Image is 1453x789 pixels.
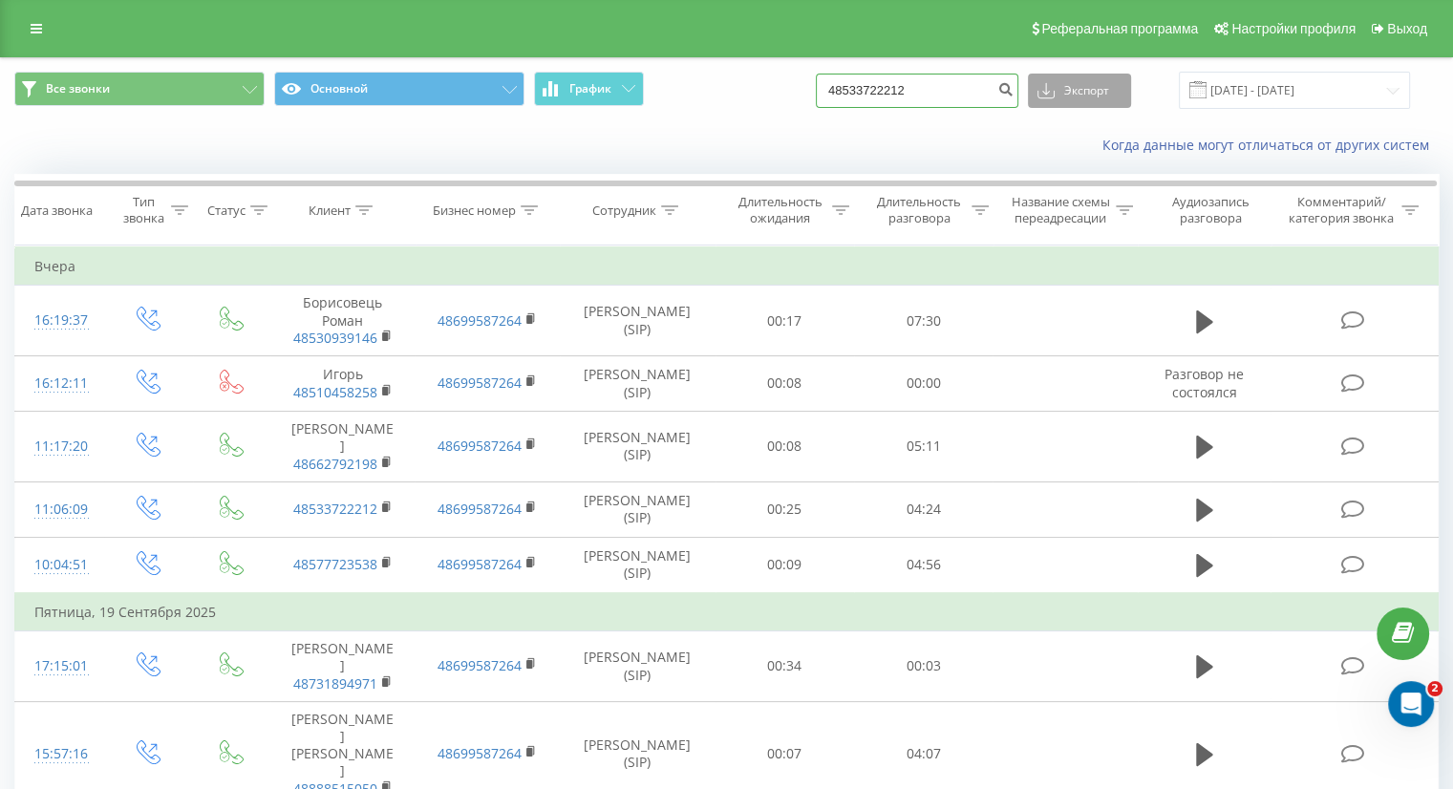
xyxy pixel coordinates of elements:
[34,648,85,685] div: 17:15:01
[270,631,415,702] td: [PERSON_NAME]
[34,736,85,773] div: 15:57:16
[438,500,522,518] a: 48699587264
[438,555,522,573] a: 48699587264
[207,203,246,219] div: Статус
[274,72,524,106] button: Основной
[560,355,716,411] td: [PERSON_NAME] (SIP)
[293,674,377,693] a: 48731894971
[871,194,967,226] div: Длительность разговора
[1011,194,1111,226] div: Название схемы переадресации
[716,355,854,411] td: 00:08
[1028,74,1131,108] button: Экспорт
[854,537,993,593] td: 04:56
[854,481,993,537] td: 04:24
[1388,681,1434,727] iframe: Intercom live chat
[46,81,110,96] span: Все звонки
[560,537,716,593] td: [PERSON_NAME] (SIP)
[733,194,828,226] div: Длительность ожидания
[309,203,351,219] div: Клиент
[438,437,522,455] a: 48699587264
[569,82,611,96] span: График
[716,481,854,537] td: 00:25
[854,412,993,482] td: 05:11
[15,247,1439,286] td: Вчера
[34,302,85,339] div: 16:19:37
[433,203,516,219] div: Бизнес номер
[438,311,522,330] a: 48699587264
[560,412,716,482] td: [PERSON_NAME] (SIP)
[34,428,85,465] div: 11:17:20
[15,593,1439,631] td: Пятница, 19 Сентября 2025
[293,500,377,518] a: 48533722212
[560,631,716,702] td: [PERSON_NAME] (SIP)
[34,546,85,584] div: 10:04:51
[816,74,1018,108] input: Поиск по номеру
[716,631,854,702] td: 00:34
[854,286,993,356] td: 07:30
[1231,21,1356,36] span: Настройки профиля
[560,481,716,537] td: [PERSON_NAME] (SIP)
[716,412,854,482] td: 00:08
[293,383,377,401] a: 48510458258
[34,365,85,402] div: 16:12:11
[1387,21,1427,36] span: Выход
[293,555,377,573] a: 48577723538
[560,286,716,356] td: [PERSON_NAME] (SIP)
[438,373,522,392] a: 48699587264
[1041,21,1198,36] span: Реферальная программа
[1285,194,1397,226] div: Комментарий/категория звонка
[1165,365,1244,400] span: Разговор не состоялся
[592,203,656,219] div: Сотрудник
[1155,194,1267,226] div: Аудиозапись разговора
[270,355,415,411] td: Игорь
[716,537,854,593] td: 00:09
[534,72,644,106] button: График
[1427,681,1442,696] span: 2
[716,286,854,356] td: 00:17
[854,355,993,411] td: 00:00
[854,631,993,702] td: 00:03
[438,744,522,762] a: 48699587264
[293,329,377,347] a: 48530939146
[270,412,415,482] td: [PERSON_NAME]
[1102,136,1439,154] a: Когда данные могут отличаться от других систем
[270,286,415,356] td: Борисовець Роман
[293,455,377,473] a: 48662792198
[120,194,165,226] div: Тип звонка
[34,491,85,528] div: 11:06:09
[438,656,522,674] a: 48699587264
[21,203,93,219] div: Дата звонка
[14,72,265,106] button: Все звонки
